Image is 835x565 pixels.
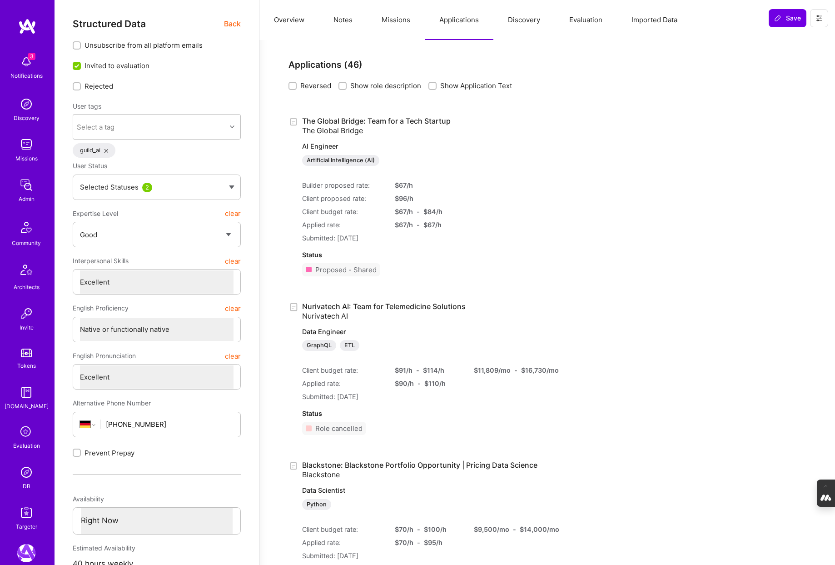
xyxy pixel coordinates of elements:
img: Invite [17,305,35,323]
div: $ 96 /h [395,194,463,203]
div: Python [302,499,331,510]
div: Client proposed rate: [302,194,384,203]
span: Show role description [350,81,421,90]
img: Community [15,216,37,238]
span: Reversed [300,81,331,90]
div: $ 70 /h [395,525,413,534]
div: Applied rate: [302,538,384,547]
span: Expertise Level [73,205,118,222]
div: - [417,207,420,216]
span: Structured Data [73,18,146,30]
img: logo [18,18,36,35]
div: $ 114 /h [423,365,444,375]
a: A.Team: Leading A.Team's Marketing & DemandGen [15,544,38,562]
img: A.Team: Leading A.Team's Marketing & DemandGen [17,544,35,562]
div: Estimated Availability [73,540,241,556]
div: - [417,220,420,230]
div: - [417,379,421,388]
input: +1 (000) 000-0000 [106,413,234,436]
div: Builder proposed rate: [302,180,384,190]
div: Client budget rate: [302,525,384,534]
div: $ 70 /h [395,538,413,547]
img: bell [17,53,35,71]
div: Client budget rate: [302,207,384,216]
button: clear [225,300,241,316]
div: Submitted: [DATE] [302,233,542,243]
span: Back [224,18,241,30]
div: Artificial Intelligence (AI) [302,155,379,166]
div: $ 110 /h [424,379,446,388]
span: Prevent Prepay [84,448,134,458]
div: - [513,525,516,534]
button: clear [225,253,241,269]
i: icon SelectionTeam [18,424,35,441]
div: $ 90 /h [395,379,414,388]
div: GraphQL [302,340,336,351]
div: Availability [73,491,241,507]
div: Status [302,409,542,418]
img: tokens [21,349,32,357]
div: ETL [340,340,359,351]
div: Created [288,460,302,471]
button: clear [225,348,241,364]
span: Save [774,14,801,23]
span: Interpersonal Skills [73,253,129,269]
a: Nurivatech AI: Team for Telemedicine SolutionsNurivatech AIData EngineerGraphQLETL [302,302,542,351]
div: $ 9,500 /mo [474,525,509,534]
div: Applied rate: [302,379,384,388]
img: caret [229,185,234,189]
span: Nurivatech AI [302,311,348,320]
i: icon Application [288,117,299,127]
span: Show Application Text [440,81,512,90]
span: The Global Bridge [302,126,363,135]
div: Status [302,250,542,260]
div: Proposed - Shared [315,265,377,275]
span: Unsubscribe from all platform emails [84,40,203,50]
div: $ 16,730 /mo [521,365,559,375]
div: Submitted: [DATE] [302,392,542,401]
a: Blackstone: Blackstone Portfolio Opportunity | Pricing Data ScienceBlackstoneData ScientistPython [302,460,542,510]
div: Community [12,238,41,248]
i: icon Application [288,461,299,471]
div: DB [23,481,30,491]
div: $ 84 /h [423,207,442,216]
img: Architects [15,260,37,282]
span: Selected Statuses [80,183,139,191]
div: Created [288,116,302,127]
div: $ 67 /h [423,220,442,230]
img: Skill Targeter [17,504,35,522]
div: Submitted: [DATE] [302,551,542,560]
span: User Status [73,162,107,170]
div: [DOMAIN_NAME] [5,401,49,411]
div: $ 67 /h [395,207,413,216]
div: Discovery [14,113,40,123]
i: icon Close [104,149,108,153]
button: clear [225,205,241,222]
span: 3 [28,53,35,60]
span: Alternative Phone Number [73,399,151,407]
div: Architects [14,282,40,292]
img: Admin Search [17,463,35,481]
i: icon Application [288,302,299,312]
div: Applied rate: [302,220,384,230]
span: Invited to evaluation [84,61,149,70]
div: $ 11,809 /mo [474,365,511,375]
div: Evaluation [13,441,40,450]
div: Created [288,302,302,312]
div: - [417,538,420,547]
a: The Global Bridge: Team for a Tech StartupThe Global BridgeAI EngineerArtificial Intelligence (AI) [302,116,542,166]
div: $ 67 /h [395,220,413,230]
p: Data Scientist [302,486,542,495]
div: 2 [142,183,152,192]
div: $ 91 /h [395,365,413,375]
div: Invite [20,323,34,332]
div: $ 67 /h [395,180,463,190]
div: Targeter [16,522,37,531]
img: teamwork [17,135,35,154]
button: Save [769,9,806,27]
div: Tokens [17,361,36,370]
div: - [416,365,419,375]
div: - [417,525,420,534]
div: Role cancelled [315,424,363,433]
p: AI Engineer [302,142,542,151]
